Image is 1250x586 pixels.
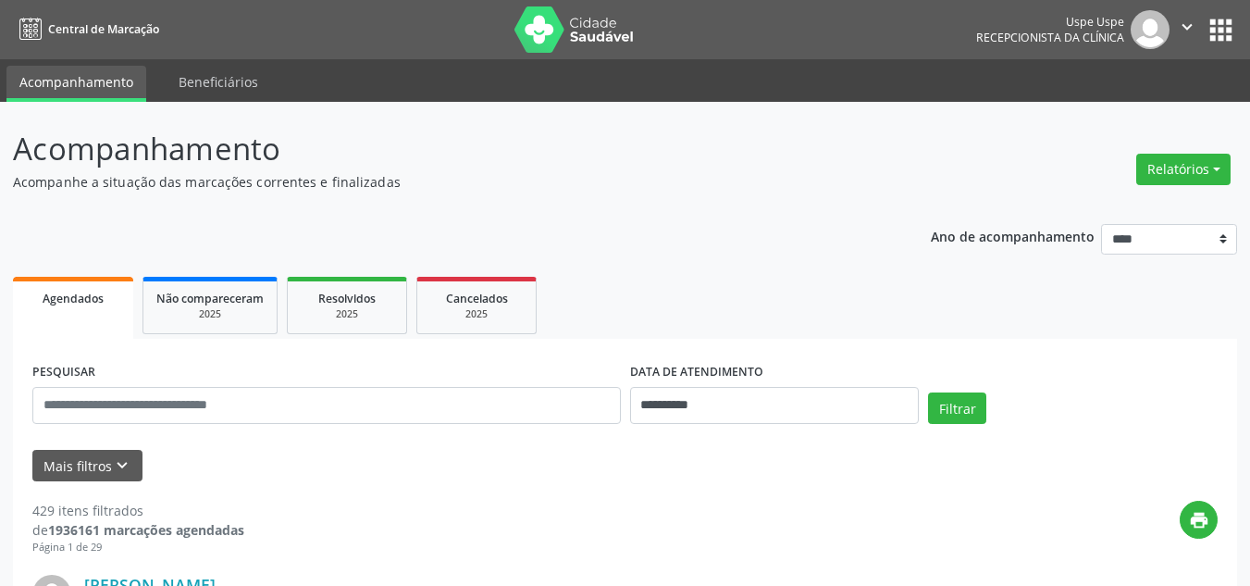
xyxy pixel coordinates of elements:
[1177,17,1197,37] i: 
[48,21,159,37] span: Central de Marcação
[32,540,244,555] div: Página 1 de 29
[976,14,1124,30] div: Uspe Uspe
[1189,510,1209,530] i: print
[43,291,104,306] span: Agendados
[1136,154,1231,185] button: Relatórios
[32,501,244,520] div: 429 itens filtrados
[1180,501,1218,539] button: print
[1205,14,1237,46] button: apps
[6,66,146,102] a: Acompanhamento
[166,66,271,98] a: Beneficiários
[32,358,95,387] label: PESQUISAR
[13,126,870,172] p: Acompanhamento
[13,172,870,192] p: Acompanhe a situação das marcações correntes e finalizadas
[156,307,264,321] div: 2025
[13,14,159,44] a: Central de Marcação
[630,358,763,387] label: DATA DE ATENDIMENTO
[976,30,1124,45] span: Recepcionista da clínica
[430,307,523,321] div: 2025
[32,520,244,540] div: de
[156,291,264,306] span: Não compareceram
[48,521,244,539] strong: 1936161 marcações agendadas
[32,450,142,482] button: Mais filtroskeyboard_arrow_down
[112,455,132,476] i: keyboard_arrow_down
[446,291,508,306] span: Cancelados
[301,307,393,321] div: 2025
[931,224,1095,247] p: Ano de acompanhamento
[928,393,986,424] button: Filtrar
[318,291,376,306] span: Resolvidos
[1131,10,1170,49] img: img
[1170,10,1205,49] button: 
